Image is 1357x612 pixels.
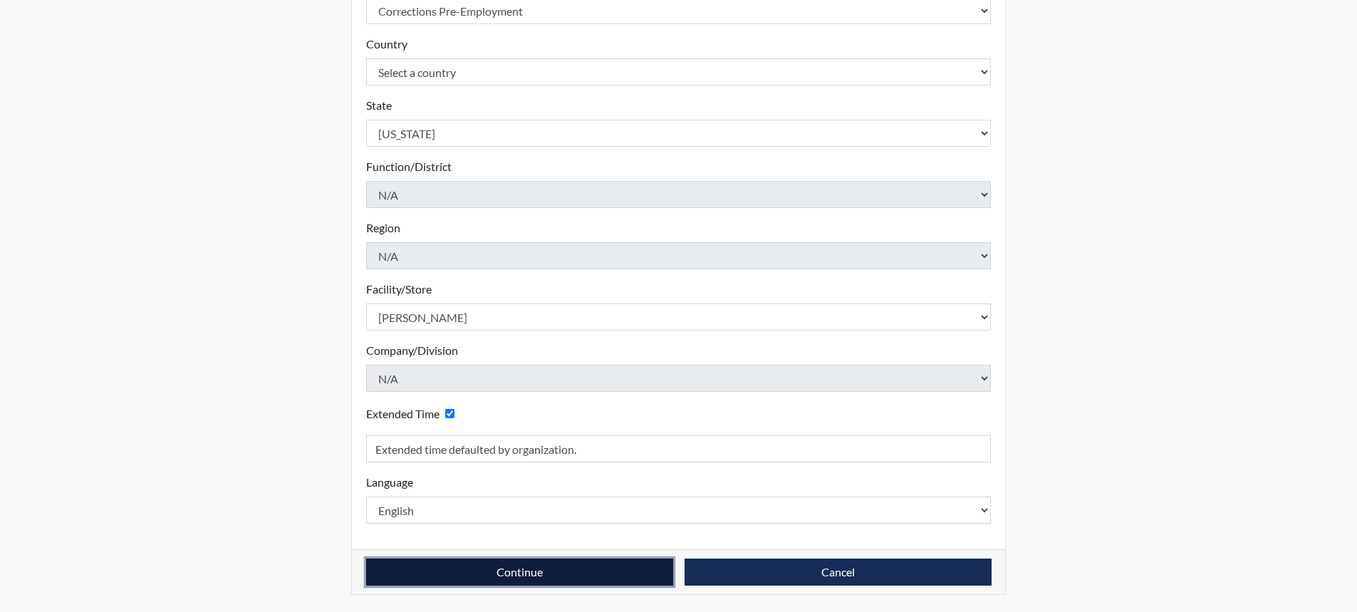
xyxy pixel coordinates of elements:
[366,97,392,114] label: State
[366,435,992,462] input: Reason for Extension
[366,474,413,491] label: Language
[366,403,460,424] div: Checking this box will provide the interviewee with an accomodation of extra time to answer each ...
[366,158,452,175] label: Function/District
[366,281,432,298] label: Facility/Store
[366,36,407,53] label: Country
[366,219,400,237] label: Region
[366,342,458,359] label: Company/Division
[366,559,673,586] button: Continue
[366,405,440,422] label: Extended Time
[685,559,992,586] button: Cancel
